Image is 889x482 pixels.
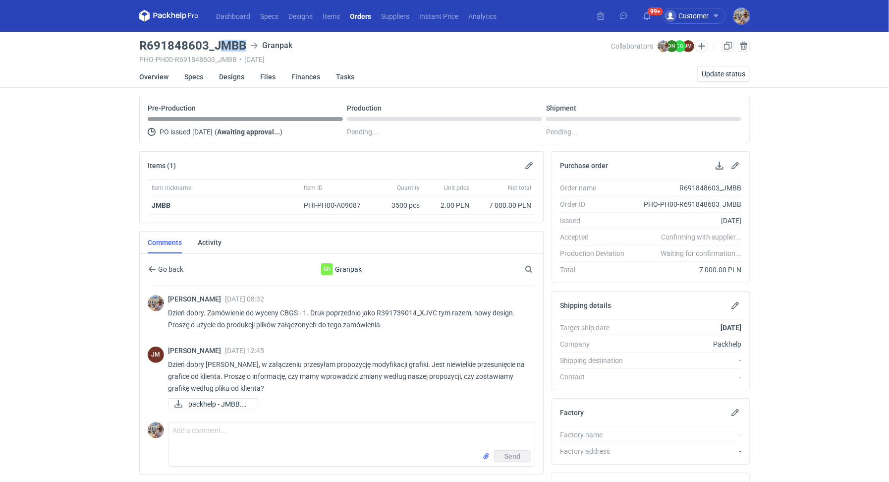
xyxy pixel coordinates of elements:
[219,66,244,88] a: Designs
[560,232,632,242] div: Accepted
[508,184,531,192] span: Net total
[560,323,632,333] div: Target ship date
[239,56,242,63] span: •
[632,372,741,382] div: -
[560,301,611,309] h2: Shipping details
[225,295,264,303] span: [DATE] 08:32
[560,265,632,275] div: Total
[428,200,469,210] div: 2.00 PLN
[260,263,423,275] div: Granpak
[347,126,378,138] span: Pending...
[560,372,632,382] div: Contact
[192,126,213,138] span: [DATE]
[148,295,164,311] img: Michał Palasek
[729,300,741,311] button: Edit shipping details
[632,265,741,275] div: 7 000.00 PLN
[168,359,527,394] p: Dzień dobry [PERSON_NAME], w załączeniu przesyłam propozycję modyfikacji grafiki. Jest niewielkie...
[729,160,741,172] button: Edit purchase order
[560,199,632,209] div: Order ID
[560,356,632,365] div: Shipping destination
[560,248,632,258] div: Production Deviation
[374,196,424,215] div: 3500 pcs
[560,339,632,349] div: Company
[733,8,750,24] img: Michał Palasek
[250,40,292,52] div: Granpak
[156,266,183,273] span: Go back
[321,263,333,275] figcaption: Gr
[665,10,709,22] div: Customer
[738,40,750,52] button: Cancel order
[639,8,655,24] button: 99+
[215,128,217,136] span: (
[666,40,678,52] figcaption: DN
[225,347,264,355] span: [DATE] 12:45
[336,66,354,88] a: Tasks
[560,430,632,440] div: Factory name
[148,232,182,253] a: Comments
[321,263,333,275] div: Granpak
[560,162,608,170] h2: Purchase order
[661,248,741,258] em: Waiting for confirmation...
[188,399,250,410] span: packhelp - JMBB.png
[560,183,632,193] div: Order name
[663,8,733,24] button: Customer
[397,184,420,192] span: Quantity
[168,307,527,331] p: Dzień dobry. Zamówienie do wyceny CBGS - 1. Druk poprzednio jako R391739014_XJVC tym razem, nowy ...
[184,66,203,88] a: Specs
[729,407,741,419] button: Edit factory details
[347,104,382,112] p: Production
[494,450,531,462] button: Send
[682,40,694,52] figcaption: JM
[721,324,741,332] strong: [DATE]
[632,356,741,365] div: -
[632,446,741,456] div: -
[702,70,745,77] span: Update status
[632,216,741,226] div: [DATE]
[546,104,576,112] p: Shipment
[632,339,741,349] div: Packhelp
[523,263,555,275] input: Search
[345,10,376,22] a: Orders
[697,66,750,82] button: Update status
[560,216,632,226] div: Issued
[695,40,708,53] button: Edit collaborators
[523,160,535,172] button: Edit items
[168,347,225,355] span: [PERSON_NAME]
[722,40,734,52] a: Duplicate
[139,66,168,88] a: Overview
[318,10,345,22] a: Items
[632,183,741,193] div: R691848603_JMBB
[152,184,191,192] span: Item nickname
[217,128,280,136] strong: Awaiting approval...
[198,232,222,253] a: Activity
[148,347,164,363] div: JOANNA MOCZAŁA
[444,184,469,192] span: Unit price
[211,10,255,22] a: Dashboard
[280,128,282,136] span: )
[139,56,611,63] div: PHO-PH00-R691848603_JMBB [DATE]
[148,104,196,112] p: Pre-Production
[148,162,176,170] h2: Items (1)
[148,422,164,438] img: Michał Palasek
[152,201,170,209] a: JMBB
[632,430,741,440] div: -
[674,40,686,52] figcaption: CG
[463,10,501,22] a: Analytics
[546,126,741,138] div: Pending...
[611,42,654,50] span: Collaborators
[304,184,323,192] span: Item ID
[632,199,741,209] div: PHO-PH00-R691848603_JMBB
[148,263,184,275] button: Go back
[139,40,246,52] h3: R691848603_JMBB
[168,398,258,410] a: packhelp - JMBB.png
[291,66,320,88] a: Finances
[260,66,276,88] a: Files
[560,409,584,417] h2: Factory
[504,453,520,460] span: Send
